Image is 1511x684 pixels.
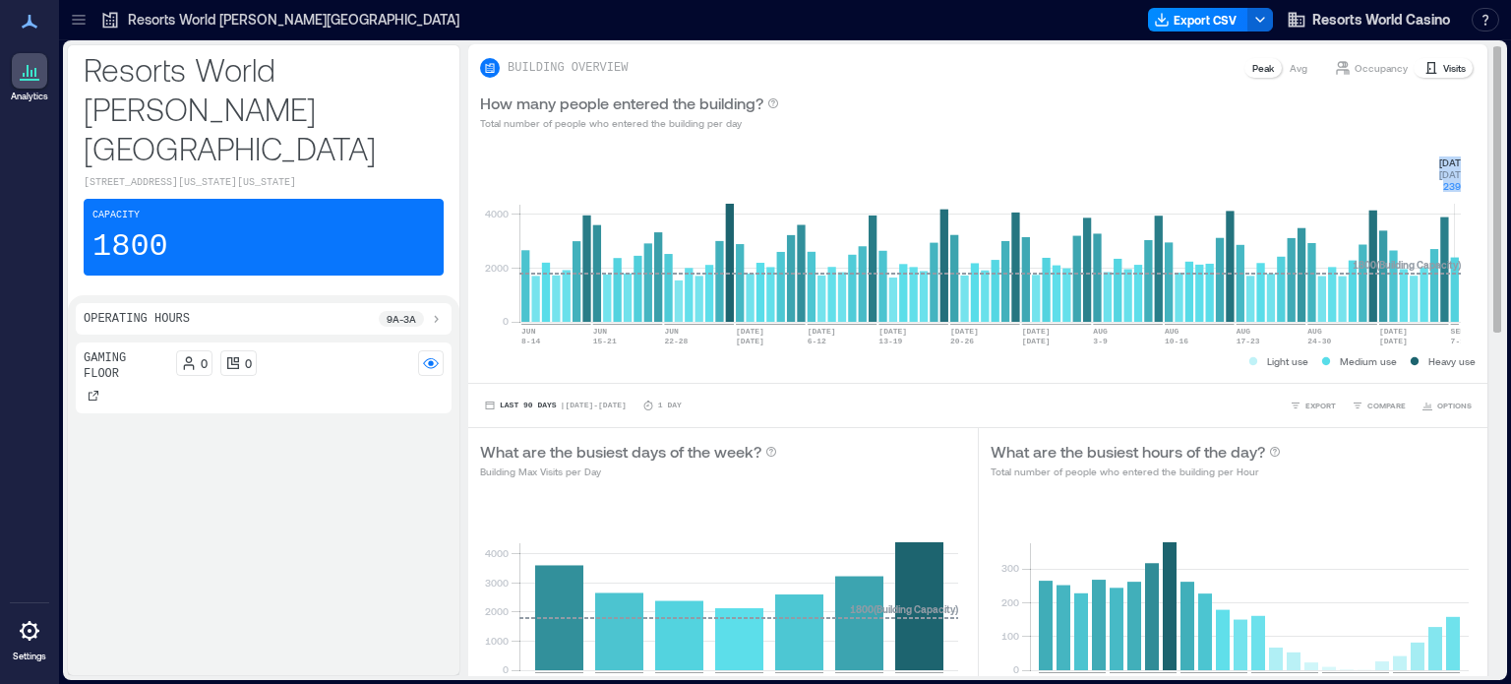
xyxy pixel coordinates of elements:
tspan: 2000 [485,605,509,617]
p: Medium use [1340,353,1397,369]
text: [DATE] [655,675,684,684]
p: 1800 [92,227,168,267]
p: Peak [1252,60,1274,76]
a: Analytics [5,47,54,108]
p: Total number of people who entered the building per Hour [991,464,1281,479]
tspan: 300 [1000,562,1018,574]
text: 3-9 [1093,337,1108,345]
p: What are the busiest hours of the day? [991,440,1265,464]
text: 8pm [1393,675,1408,684]
p: Analytics [11,91,48,102]
text: 24-30 [1307,337,1331,345]
text: [DATE] [1022,337,1051,345]
p: Light use [1267,353,1308,369]
p: Total number of people who entered the building per day [480,115,779,131]
text: [DATE] [895,675,924,684]
text: [DATE] [1379,337,1408,345]
text: AUG [1165,327,1179,336]
button: Export CSV [1148,8,1248,31]
text: 15-21 [593,337,617,345]
text: 12pm [1251,675,1270,684]
text: SEP [1451,327,1466,336]
text: [DATE] [878,327,907,336]
p: Avg [1290,60,1307,76]
text: AUG [1307,327,1322,336]
button: EXPORT [1286,396,1340,415]
text: [DATE] [715,675,744,684]
text: 13-19 [878,337,902,345]
text: [DATE] [1379,327,1408,336]
tspan: 0 [1012,663,1018,675]
p: BUILDING OVERVIEW [508,60,628,76]
button: COMPARE [1348,396,1410,415]
p: Visits [1443,60,1466,76]
text: 7-13 [1451,337,1470,345]
text: JUN [521,327,536,336]
text: AUG [1237,327,1251,336]
tspan: 3000 [485,577,509,589]
p: Settings [13,651,46,662]
tspan: 0 [503,315,509,327]
text: [DATE] [775,675,804,684]
tspan: 4000 [485,547,509,559]
p: Building Max Visits per Day [480,464,777,479]
tspan: 0 [503,663,509,675]
tspan: 200 [1000,596,1018,608]
p: Gaming Floor [84,350,168,382]
text: [DATE] [950,327,979,336]
text: 8-14 [521,337,540,345]
p: 9a - 3a [387,311,416,327]
p: [STREET_ADDRESS][US_STATE][US_STATE] [84,175,444,191]
text: [DATE] [808,327,836,336]
p: Occupancy [1355,60,1408,76]
tspan: 4000 [485,208,509,219]
text: 17-23 [1237,337,1260,345]
text: [DATE] [835,675,864,684]
text: [DATE] [535,675,564,684]
button: Last 90 Days |[DATE]-[DATE] [480,396,631,415]
p: Capacity [92,208,140,223]
text: 4am [1110,675,1124,684]
span: OPTIONS [1437,400,1472,411]
p: 1 Day [658,400,682,411]
text: JUN [593,327,608,336]
p: Operating Hours [84,311,190,327]
span: EXPORT [1305,400,1336,411]
span: COMPARE [1367,400,1406,411]
text: AUG [1093,327,1108,336]
button: OPTIONS [1418,396,1476,415]
p: Resorts World [PERSON_NAME][GEOGRAPHIC_DATA] [128,10,459,30]
text: [DATE] [736,327,764,336]
p: 0 [245,355,252,371]
text: 12am [1039,675,1058,684]
p: How many people entered the building? [480,92,763,115]
text: 4pm [1322,675,1337,684]
text: 22-28 [664,337,688,345]
text: 10-16 [1165,337,1188,345]
tspan: 100 [1000,630,1018,642]
tspan: 2000 [485,262,509,274]
text: [DATE] [736,337,764,345]
p: Resorts World [PERSON_NAME][GEOGRAPHIC_DATA] [84,49,444,167]
text: 20-26 [950,337,974,345]
text: [DATE] [595,675,624,684]
span: Resorts World Casino [1312,10,1450,30]
p: Heavy use [1428,353,1476,369]
text: JUN [664,327,679,336]
p: 0 [201,355,208,371]
p: What are the busiest days of the week? [480,440,761,464]
text: 6-12 [808,337,826,345]
button: Resorts World Casino [1281,4,1456,35]
a: Settings [6,607,53,668]
text: [DATE] [1022,327,1051,336]
tspan: 1000 [485,635,509,647]
text: 8am [1180,675,1195,684]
